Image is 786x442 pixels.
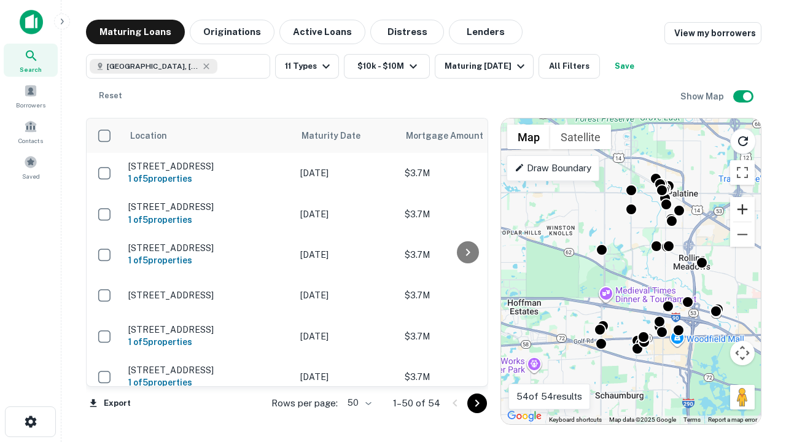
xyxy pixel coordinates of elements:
button: Save your search to get updates of matches that match your search criteria. [605,54,644,79]
div: Maturing [DATE] [445,59,528,74]
h6: Show Map [680,90,726,103]
button: Keyboard shortcuts [549,416,602,424]
p: [DATE] [300,248,392,262]
a: Report a map error [708,416,757,423]
span: Borrowers [16,100,45,110]
h6: 1 of 5 properties [128,376,288,389]
p: Draw Boundary [515,161,591,176]
span: Maturity Date [302,128,376,143]
button: All Filters [539,54,600,79]
h6: 1 of 5 properties [128,172,288,185]
button: Zoom out [730,222,755,247]
button: 11 Types [275,54,339,79]
button: Distress [370,20,444,44]
p: [DATE] [300,330,392,343]
p: [STREET_ADDRESS] [128,324,288,335]
p: [DATE] [300,207,392,221]
p: Rows per page: [271,396,338,411]
div: 50 [343,394,373,412]
span: Saved [22,171,40,181]
p: $3.7M [405,370,527,384]
p: 54 of 54 results [516,389,582,404]
button: Map camera controls [730,341,755,365]
p: [STREET_ADDRESS] [128,161,288,172]
span: Map data ©2025 Google [609,416,676,423]
img: Google [504,408,545,424]
span: Contacts [18,136,43,145]
p: [STREET_ADDRESS] [128,201,288,212]
button: Maturing Loans [86,20,185,44]
button: Toggle fullscreen view [730,160,755,185]
h6: 1 of 5 properties [128,213,288,227]
span: Search [20,64,42,74]
p: $3.7M [405,289,527,302]
p: $3.7M [405,248,527,262]
th: Maturity Date [294,118,399,153]
button: Go to next page [467,394,487,413]
img: capitalize-icon.png [20,10,43,34]
button: Maturing [DATE] [435,54,534,79]
p: [STREET_ADDRESS] [128,242,288,254]
a: Open this area in Google Maps (opens a new window) [504,408,545,424]
a: Terms (opens in new tab) [683,416,701,423]
span: Location [130,128,167,143]
a: View my borrowers [664,22,761,44]
p: [STREET_ADDRESS] [128,365,288,376]
p: 1–50 of 54 [393,396,440,411]
button: Zoom in [730,197,755,222]
button: Active Loans [279,20,365,44]
p: $3.7M [405,207,527,221]
button: $10k - $10M [344,54,430,79]
button: Show satellite imagery [550,125,611,149]
iframe: Chat Widget [725,344,786,403]
button: Originations [190,20,274,44]
p: $3.7M [405,166,527,180]
button: Show street map [507,125,550,149]
button: Lenders [449,20,523,44]
span: [GEOGRAPHIC_DATA], [GEOGRAPHIC_DATA] [107,61,199,72]
p: [STREET_ADDRESS] [128,290,288,301]
th: Mortgage Amount [399,118,534,153]
p: [DATE] [300,166,392,180]
p: [DATE] [300,289,392,302]
span: Mortgage Amount [406,128,499,143]
h6: 1 of 5 properties [128,254,288,267]
p: [DATE] [300,370,392,384]
button: Export [86,394,134,413]
button: Reset [91,83,130,108]
button: Reload search area [730,128,756,154]
a: Borrowers [4,79,58,112]
h6: 1 of 5 properties [128,335,288,349]
a: Search [4,44,58,77]
th: Location [122,118,294,153]
div: 0 0 [501,118,761,424]
p: $3.7M [405,330,527,343]
a: Saved [4,150,58,184]
a: Contacts [4,115,58,148]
